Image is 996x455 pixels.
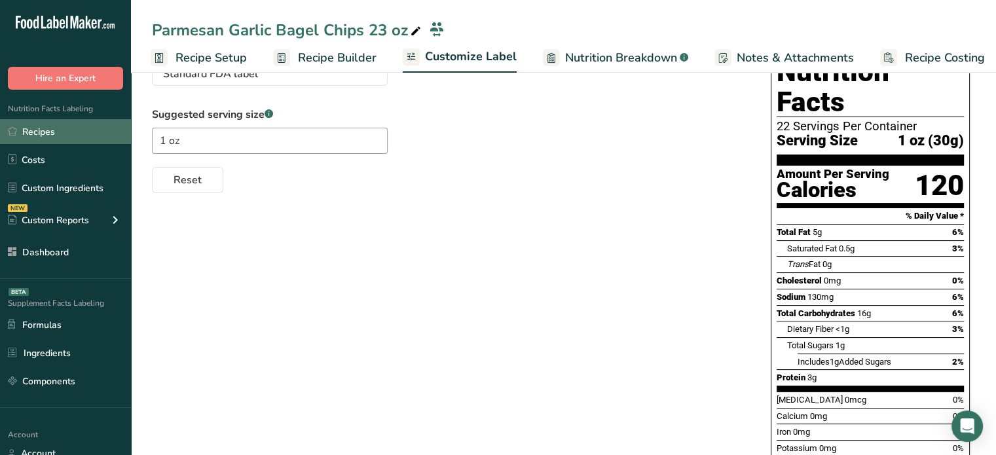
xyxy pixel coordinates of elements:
span: 2% [952,357,964,367]
span: Recipe Builder [298,49,377,67]
span: 5g [813,227,822,237]
span: Dietary Fiber [787,324,834,334]
span: Includes Added Sugars [798,357,891,367]
span: Total Fat [777,227,811,237]
label: Suggested serving size [152,107,388,122]
span: Notes & Attachments [737,49,854,67]
a: Nutrition Breakdown [543,43,688,73]
span: Total Sugars [787,340,834,350]
span: Sodium [777,292,805,302]
span: 6% [952,308,964,318]
div: Amount Per Serving [777,168,889,181]
span: 0% [953,443,964,453]
a: Notes & Attachments [714,43,854,73]
div: Open Intercom Messenger [951,410,983,442]
span: Potassium [777,443,817,453]
h1: Nutrition Facts [777,57,964,117]
a: Recipe Setup [151,43,247,73]
span: Calcium [777,411,808,421]
span: 0mg [824,276,841,285]
button: Hire an Expert [8,67,123,90]
span: 3% [952,324,964,334]
div: NEW [8,204,28,212]
span: Iron [777,427,791,437]
span: 0g [822,259,832,269]
span: Recipe Setup [175,49,247,67]
span: [MEDICAL_DATA] [777,395,843,405]
span: 0mcg [845,395,866,405]
span: Reset [174,172,202,188]
span: 3g [807,373,817,382]
a: Recipe Builder [273,43,377,73]
span: 0.5g [839,244,855,253]
span: 3% [952,244,964,253]
div: Custom Reports [8,213,89,227]
span: Fat [787,259,821,269]
span: Standard FDA label [163,66,363,82]
div: BETA [9,288,29,296]
section: % Daily Value * [777,208,964,224]
span: Saturated Fat [787,244,837,253]
div: 22 Servings Per Container [777,120,964,133]
span: 6% [952,292,964,302]
button: Reset [152,167,223,193]
span: <1g [836,324,849,334]
span: 0mg [793,427,810,437]
span: 1 oz (30g) [898,133,964,149]
span: 130mg [807,292,834,302]
span: Recipe Costing [905,49,985,67]
span: Cholesterol [777,276,822,285]
span: 1g [836,340,845,350]
span: 16g [857,308,871,318]
span: 0% [953,395,964,405]
span: Nutrition Breakdown [565,49,677,67]
span: Customize Label [425,48,517,65]
i: Trans [787,259,809,269]
span: Serving Size [777,133,858,149]
span: 0% [952,276,964,285]
span: 6% [952,227,964,237]
span: 0mg [819,443,836,453]
span: 1g [830,357,839,367]
span: Protein [777,373,805,382]
span: 0mg [810,411,827,421]
a: Customize Label [403,42,517,73]
div: Parmesan Garlic Bagel Chips 23 oz [152,18,424,42]
div: Calories [777,181,889,200]
a: Recipe Costing [880,43,985,73]
div: 120 [915,168,964,203]
span: Total Carbohydrates [777,308,855,318]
